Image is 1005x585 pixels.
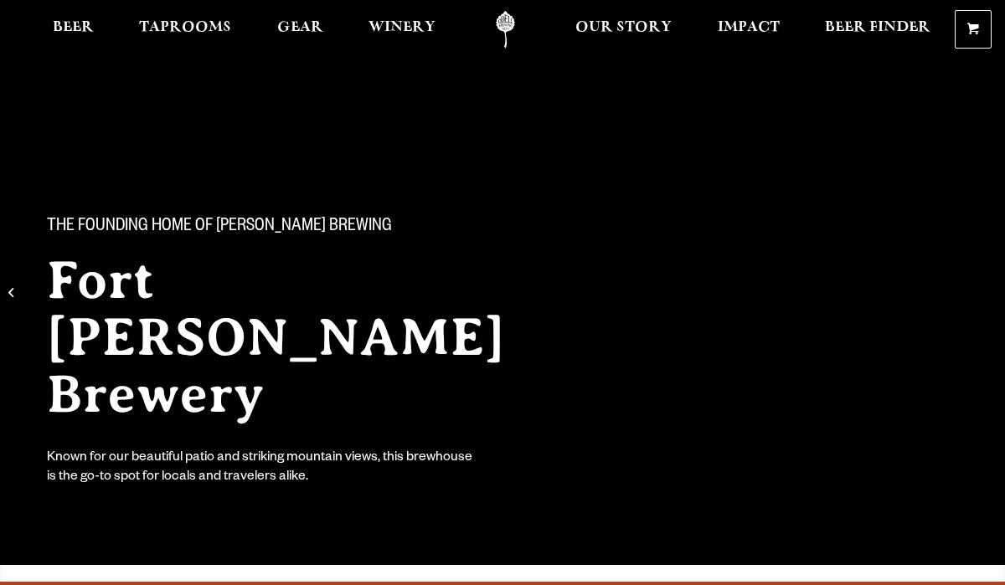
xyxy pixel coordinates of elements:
span: Beer [53,21,94,34]
h2: Fort [PERSON_NAME] Brewery [47,252,569,423]
div: Known for our beautiful patio and striking mountain views, this brewhouse is the go-to spot for l... [47,449,476,488]
a: Our Story [564,11,683,49]
a: Gear [266,11,334,49]
a: Impact [707,11,791,49]
span: Taprooms [139,21,231,34]
a: Odell Home [474,11,537,49]
a: Taprooms [128,11,242,49]
span: The Founding Home of [PERSON_NAME] Brewing [47,217,392,239]
span: Gear [277,21,323,34]
span: Impact [718,21,780,34]
span: Winery [368,21,435,34]
a: Beer [42,11,105,49]
span: Beer Finder [825,21,930,34]
a: Winery [358,11,446,49]
a: Beer Finder [814,11,941,49]
span: Our Story [575,21,672,34]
